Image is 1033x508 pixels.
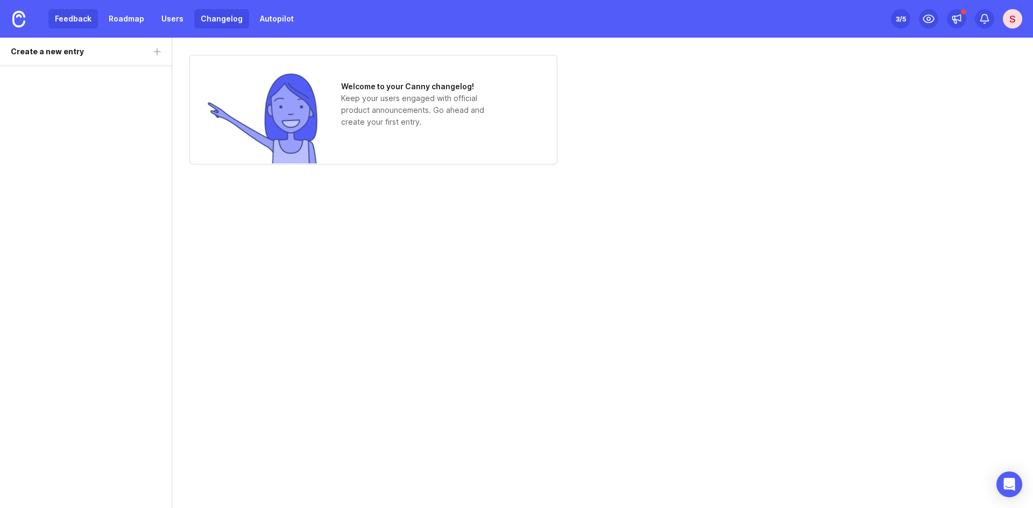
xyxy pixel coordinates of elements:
div: Create a new entry [11,46,84,58]
h1: Welcome to your Canny changelog! [341,81,503,92]
div: Open Intercom Messenger [996,471,1022,497]
button: 3/5 [891,9,910,28]
a: Feedback [48,9,98,28]
p: Keep your users engaged with official product announcements. Go ahead and create your first entry. [341,92,503,128]
div: 3 /5 [896,11,906,26]
img: Canny Home [12,11,25,27]
button: S [1003,9,1022,28]
a: Autopilot [253,9,300,28]
a: Roadmap [102,9,151,28]
a: Changelog [194,9,249,28]
a: Users [155,9,190,28]
img: no entries [207,72,320,163]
